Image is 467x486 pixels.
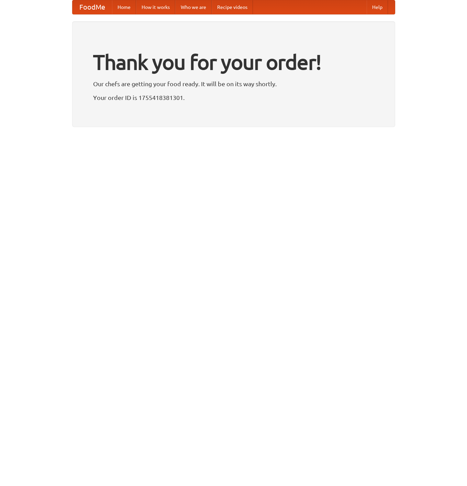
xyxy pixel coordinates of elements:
a: Who we are [175,0,212,14]
a: Recipe videos [212,0,253,14]
h1: Thank you for your order! [93,46,374,79]
a: How it works [136,0,175,14]
a: Help [367,0,388,14]
p: Your order ID is 1755418381301. [93,92,374,103]
p: Our chefs are getting your food ready. It will be on its way shortly. [93,79,374,89]
a: FoodMe [73,0,112,14]
a: Home [112,0,136,14]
